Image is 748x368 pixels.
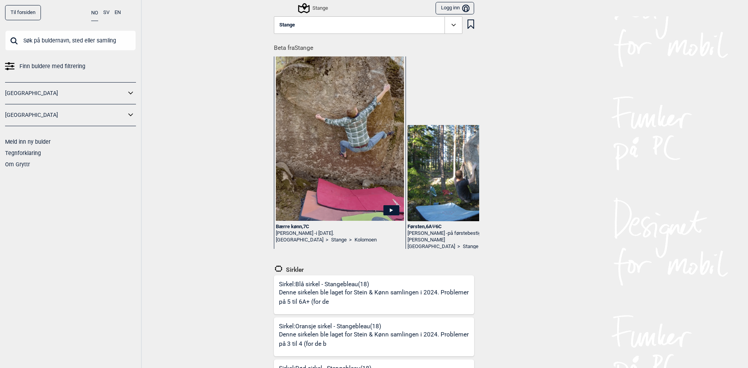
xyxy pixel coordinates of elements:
[274,16,462,34] button: Stange
[408,224,536,230] div: Førsten , 6A 6C
[283,266,304,274] span: Sirkler
[349,237,352,243] span: >
[91,5,98,21] button: NO
[276,224,404,230] div: Bærre kønn , 7C
[5,139,51,145] a: Meld inn ny bulder
[436,2,474,15] button: Logg inn
[5,61,136,72] a: Finn buldere med filtrering
[463,243,478,250] a: Stange
[276,237,323,243] a: [GEOGRAPHIC_DATA]
[115,5,121,20] button: EN
[274,317,474,356] a: Sirkel:Oransje sirkel - Stangebleau(18)Denne sirkelen ble laget for Stein & Kønn samlingen i 2024...
[279,322,474,356] div: Sirkel: Oransje sirkel - Stangebleau (18)
[5,5,41,20] a: Til forsiden
[432,224,436,229] span: Ψ
[276,53,404,221] img: Jimmy Klinteskog pa Barre konn
[279,280,474,314] div: Sirkel: Blå sirkel - Stangebleau (18)
[408,230,536,243] div: [PERSON_NAME] -
[326,237,328,243] span: >
[408,230,527,243] span: på førstebestigningen i [DATE]. Foto: [PERSON_NAME]
[103,5,109,20] button: SV
[274,275,474,314] a: Sirkel:Blå sirkel - Stangebleau(18)Denne sirkelen ble laget for Stein & Kønn samlingen i 2024. Pr...
[408,243,455,250] a: [GEOGRAPHIC_DATA]
[279,330,472,349] p: Denne sirkelen ble laget for Stein & Kønn samlingen i 2024. Problemer på 3 til 4 (for de b
[276,230,404,237] div: [PERSON_NAME] -
[5,30,136,51] input: Søk på buldernavn, sted eller samling
[5,161,30,167] a: Om Gryttr
[279,22,295,28] span: Stange
[274,39,479,53] h1: Beta fra Stange
[5,88,126,99] a: [GEOGRAPHIC_DATA]
[279,288,472,306] p: Denne sirkelen ble laget for Stein & Kønn samlingen i 2024. Problemer på 5 til 6A+ (for de
[299,4,328,13] div: Stange
[408,125,536,221] img: IMG 0913 Førsten Klatrer: Lars Audun Nornes
[355,237,377,243] a: Kolomoen
[5,109,126,121] a: [GEOGRAPHIC_DATA]
[457,243,460,250] span: >
[331,237,347,243] a: Stange
[19,61,85,72] span: Finn buldere med filtrering
[5,150,41,156] a: Tegnforklaring
[316,230,334,236] span: i [DATE].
